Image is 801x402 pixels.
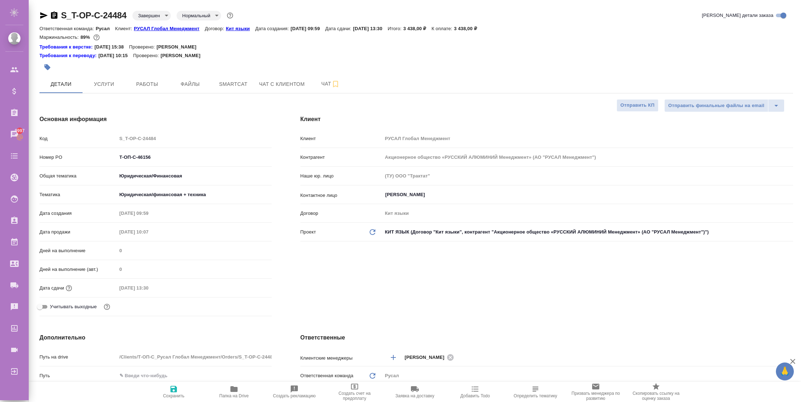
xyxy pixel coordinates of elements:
[300,355,383,362] p: Клиентские менеджеры
[144,382,204,402] button: Сохранить
[324,382,385,402] button: Создать счет на предоплату
[385,382,445,402] button: Заявка на доставку
[39,247,117,254] p: Дней на выполнение
[219,393,249,398] span: Папка на Drive
[156,43,202,51] p: [PERSON_NAME]
[431,26,454,31] p: К оплате:
[117,283,180,293] input: Пустое поле
[39,59,55,75] button: Добавить тэг
[163,393,184,398] span: Сохранить
[664,99,768,112] button: Отправить финальные файлы на email
[117,170,272,182] div: Юридическая/Финансовая
[776,362,794,380] button: 🙏
[39,354,117,361] p: Путь на drive
[383,152,793,162] input: Пустое поле
[300,333,793,342] h4: Ответственные
[117,208,180,218] input: Пустое поле
[216,80,250,89] span: Smartcat
[617,99,659,112] button: Отправить КП
[39,135,117,142] p: Код
[134,25,205,31] a: РУСАЛ Глобал Менеджмент
[39,372,117,379] p: Путь
[64,283,74,293] button: Если добавить услуги и заполнить их объемом, то дата рассчитается автоматически
[115,26,134,31] p: Клиент:
[102,302,112,311] button: Выбери, если сб и вс нужно считать рабочими днями для выполнения заказа.
[570,391,622,401] span: Призвать менеджера по развитию
[329,391,380,401] span: Создать счет на предоплату
[226,26,255,31] p: Кит языки
[273,393,316,398] span: Создать рекламацию
[388,26,403,31] p: Итого:
[39,52,98,59] a: Требования к переводу:
[385,349,402,366] button: Добавить менеджера
[383,208,793,218] input: Пустое поле
[39,154,117,161] p: Номер PO
[130,80,164,89] span: Работы
[96,26,115,31] p: Русал
[300,115,793,124] h4: Клиент
[226,25,255,31] a: Кит языки
[460,393,490,398] span: Добавить Todo
[39,43,94,51] div: Нажми, чтобы открыть папку с инструкцией
[264,382,324,402] button: Создать рекламацию
[50,303,97,310] span: Учитывать выходные
[39,11,48,20] button: Скопировать ссылку для ЯМессенджера
[39,210,117,217] p: Дата создания
[664,99,784,112] div: split button
[134,26,205,31] p: РУСАЛ Глобал Менеджмент
[383,171,793,181] input: Пустое поле
[160,52,206,59] p: [PERSON_NAME]
[505,382,566,402] button: Определить тематику
[702,12,773,19] span: [PERSON_NAME] детали заказа
[117,352,272,362] input: Пустое поле
[132,11,171,20] div: Завершен
[454,26,482,31] p: 3 438,00 ₽
[779,364,791,379] span: 🙏
[300,135,383,142] p: Клиент
[39,34,80,40] p: Маржинальность:
[566,382,626,402] button: Призвать менеджера по развитию
[117,189,272,201] div: Юридическая/финансовая + техника
[514,393,557,398] span: Определить тематику
[405,353,456,362] div: [PERSON_NAME]
[98,52,133,59] p: [DATE] 10:15
[313,79,348,88] span: Чат
[205,26,226,31] p: Договор:
[630,391,682,401] span: Скопировать ссылку на оценку заказа
[445,382,505,402] button: Добавить Todo
[39,115,272,124] h4: Основная информация
[300,228,316,236] p: Проект
[180,13,212,19] button: Нормальный
[403,26,432,31] p: 3 438,00 ₽
[129,43,157,51] p: Проверено:
[117,245,272,256] input: Пустое поле
[50,11,58,20] button: Скопировать ссылку
[39,266,117,273] p: Дней на выполнение (авт.)
[39,285,64,292] p: Дата сдачи
[39,172,117,180] p: Общая тематика
[291,26,325,31] p: [DATE] 09:59
[177,11,221,20] div: Завершен
[117,264,272,274] input: Пустое поле
[39,333,272,342] h4: Дополнительно
[620,101,655,110] span: Отправить КП
[87,80,121,89] span: Услуги
[383,133,793,144] input: Пустое поле
[300,372,353,379] p: Ответственная команда
[39,191,117,198] p: Тематика
[405,354,449,361] span: [PERSON_NAME]
[353,26,388,31] p: [DATE] 13:30
[117,152,272,162] input: ✎ Введи что-нибудь
[117,227,180,237] input: Пустое поле
[383,370,793,382] div: Русал
[39,26,96,31] p: Ответственная команда:
[395,393,434,398] span: Заявка на доставку
[300,154,383,161] p: Контрагент
[255,26,290,31] p: Дата создания:
[117,133,272,144] input: Пустое поле
[173,80,207,89] span: Файлы
[668,102,764,110] span: Отправить финальные файлы на email
[2,125,27,143] a: 9997
[94,43,129,51] p: [DATE] 15:38
[789,194,791,195] button: Open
